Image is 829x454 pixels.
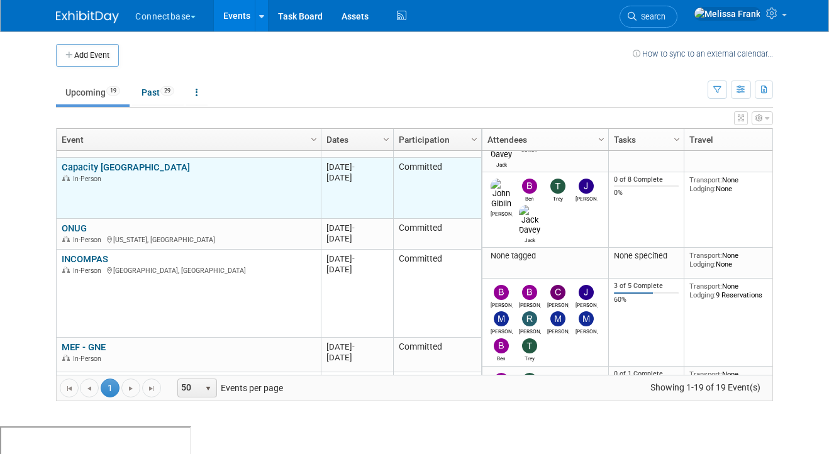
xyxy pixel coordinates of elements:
img: John Giblin [491,179,513,209]
a: Tasks [614,129,676,150]
div: Trey Willis [519,353,541,362]
div: [DATE] [326,172,387,183]
a: Column Settings [771,129,785,148]
span: Transport: [689,251,722,260]
img: Jack Davey [519,205,541,235]
div: Ben Edmond [491,353,513,362]
td: Committed [393,219,481,250]
span: - [352,254,355,263]
span: Go to the previous page [84,384,94,394]
span: Events per page [162,379,296,397]
span: Transport: [689,370,722,379]
div: None None [689,175,780,194]
div: James Grant [576,194,598,202]
a: Travel [689,129,776,150]
div: None None [689,370,780,388]
div: Brian Maggiacomo [491,300,513,308]
button: Add Event [56,44,119,67]
a: Column Settings [308,129,321,148]
img: Brian Duffner [522,285,537,300]
a: Event [62,129,313,150]
div: [DATE] [326,162,387,172]
a: Go to the previous page [80,379,99,397]
span: select [203,384,213,394]
span: 19 [106,86,120,96]
a: Attendees [487,129,600,150]
div: None 9 Reservations [689,282,780,300]
img: Maria Sterck [579,311,594,326]
a: Column Settings [670,129,684,148]
span: - [352,162,355,172]
span: Transport: [689,282,722,291]
a: Dates [326,129,385,150]
div: [DATE] [326,253,387,264]
img: Trey Willis [522,373,537,388]
img: Trey Willis [550,179,565,194]
div: [DATE] [326,352,387,363]
a: Upcoming19 [56,80,130,104]
a: Column Settings [468,129,482,148]
td: Committed [393,158,481,219]
a: INCOMPAS [62,253,108,265]
span: Column Settings [309,135,319,145]
span: Column Settings [596,135,606,145]
div: 3 of 5 Complete [614,282,679,291]
div: None specified [614,251,679,261]
span: Go to the last page [147,384,157,394]
img: Matt Clark [550,311,565,326]
span: Column Settings [672,135,682,145]
div: Trey Willis [547,194,569,202]
span: In-Person [73,267,105,275]
a: Go to the last page [142,379,161,397]
img: James Grant [579,179,594,194]
div: Maria Sterck [576,326,598,335]
span: In-Person [73,355,105,363]
span: In-Person [73,175,105,183]
img: In-Person Event [62,236,70,242]
a: Participation [399,129,473,150]
div: None None [689,251,780,269]
img: Brian Maggiacomo [494,285,509,300]
div: Roger Castillo [519,326,541,335]
span: Transport: [689,175,722,184]
img: In-Person Event [62,175,70,181]
a: How to sync to an external calendar... [633,49,773,58]
span: 1 [101,379,120,397]
a: Go to the next page [121,379,140,397]
a: MEF - GNE [62,341,106,353]
img: Ben Edmond [494,338,509,353]
img: Roger Castillo [522,311,537,326]
td: Committed [393,338,481,372]
a: Column Settings [380,129,394,148]
span: - [352,223,355,233]
span: Column Settings [469,135,479,145]
div: [DATE] [326,264,387,275]
a: Go to the first page [60,379,79,397]
img: John Reumann [579,285,594,300]
img: Mary Ann Rose [494,311,509,326]
div: Matt Clark [547,326,569,335]
a: Search [620,6,677,28]
span: - [352,342,355,352]
td: Committed [393,250,481,338]
a: Past29 [132,80,184,104]
img: In-Person Event [62,355,70,361]
div: [US_STATE], [GEOGRAPHIC_DATA] [62,234,315,245]
div: Colleen Gallagher [547,300,569,308]
div: Ben Edmond [519,194,541,202]
div: 60% [614,296,679,304]
div: Jack Davey [491,160,513,168]
td: Considering [393,372,481,403]
div: Jack Davey [519,235,541,243]
span: Lodging: [689,291,716,299]
span: Lodging: [689,184,716,193]
div: [DATE] [326,223,387,233]
div: 0 of 8 Complete [614,175,679,184]
div: John Giblin [491,209,513,217]
span: Go to the next page [126,384,136,394]
div: 0 of 1 Complete [614,370,679,379]
span: Lodging: [689,260,716,269]
span: 50 [178,379,199,397]
img: ExhibitDay [56,11,119,23]
a: Capacity [GEOGRAPHIC_DATA] [62,162,190,173]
